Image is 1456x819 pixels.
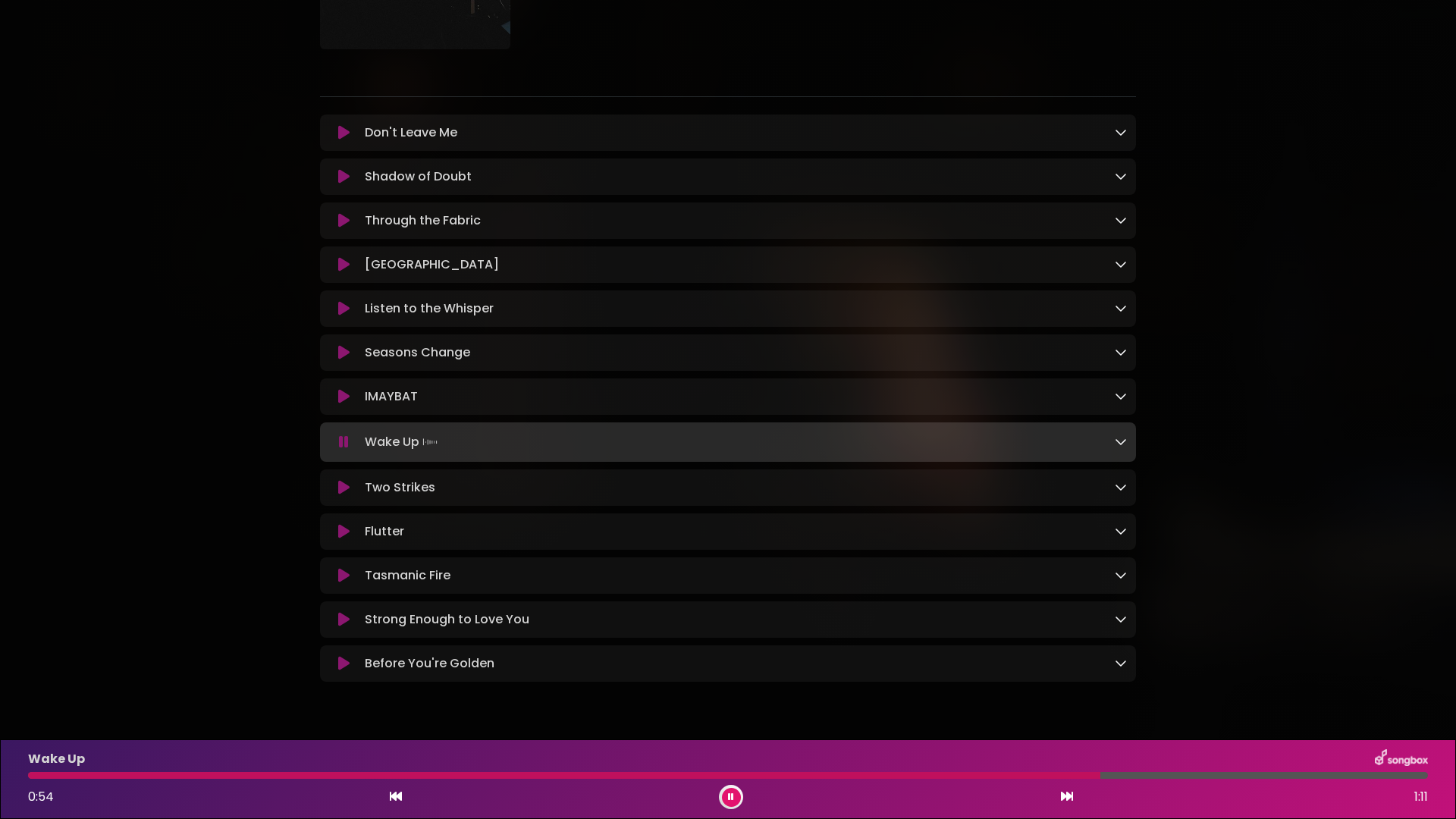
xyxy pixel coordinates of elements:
p: Wake Up [365,431,441,453]
p: Seasons Change [365,344,470,362]
p: Before You're Golden [365,654,494,673]
p: Flutter [365,522,404,541]
p: Strong Enough to Love You [365,610,529,629]
p: Tasmanic Fire [365,566,450,585]
p: Through the Fabric [365,212,481,230]
p: IMAYBAT [365,388,418,406]
p: Listen to the Whisper [365,300,494,318]
p: [GEOGRAPHIC_DATA] [365,256,499,274]
p: Two Strikes [365,479,435,497]
img: waveform4.gif [419,431,441,453]
p: Don't Leave Me [365,124,457,142]
p: Shadow of Doubt [365,168,472,186]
